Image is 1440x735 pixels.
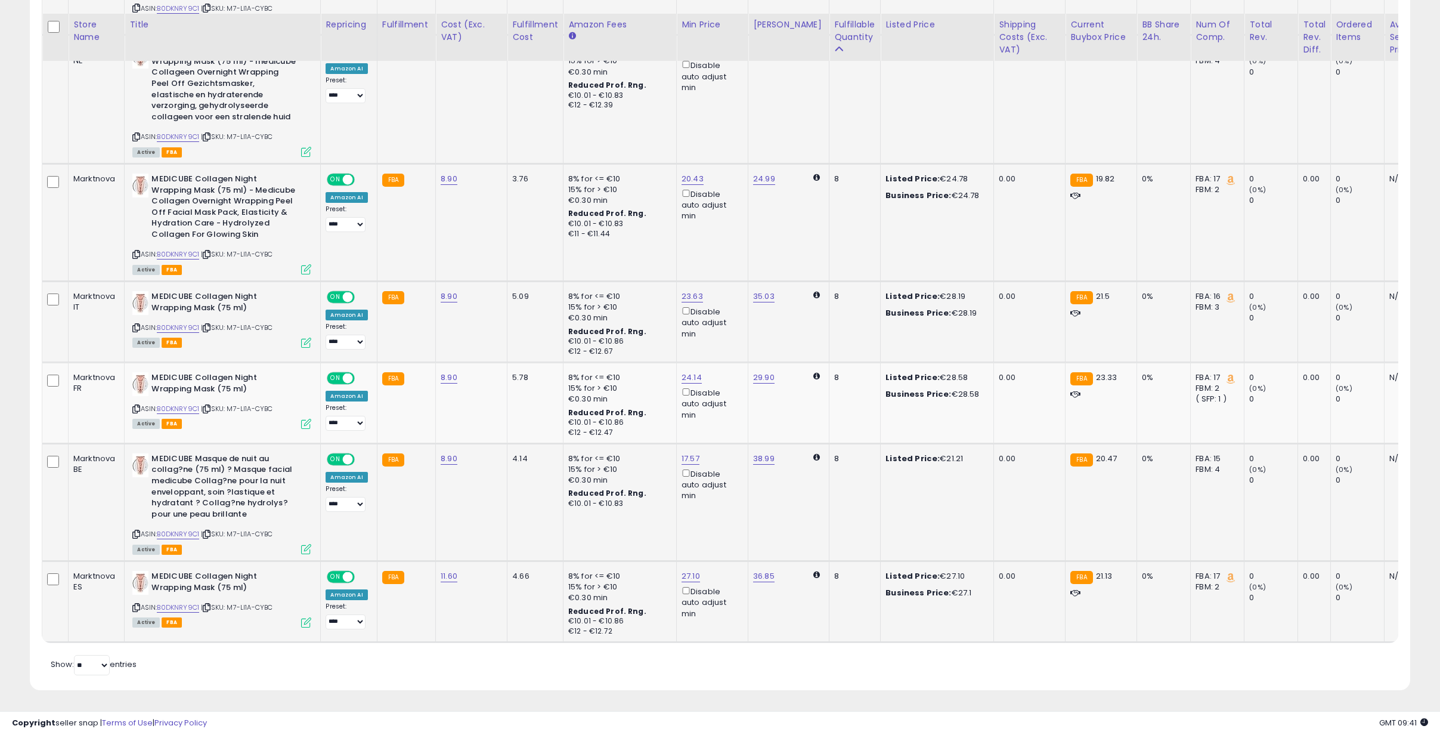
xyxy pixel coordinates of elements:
a: 27.10 [682,570,700,582]
div: 5.09 [512,291,554,302]
div: FBM: 2 [1196,582,1235,592]
div: 0 [1336,195,1384,206]
a: 24.99 [753,173,775,185]
div: €10.01 - €10.86 [568,616,667,626]
div: 0 [1336,453,1384,464]
b: Reduced Prof. Rng. [568,208,646,218]
div: FBM: 2 [1196,184,1235,195]
span: All listings currently available for purchase on Amazon [132,265,160,275]
span: All listings currently available for purchase on Amazon [132,617,160,628]
a: 38.99 [753,453,775,465]
div: 8 [834,453,871,464]
b: Listed Price: [885,570,940,582]
div: 0% [1142,453,1181,464]
div: €12 - €12.47 [568,428,667,438]
div: Preset: [326,485,367,512]
div: €10.01 - €10.86 [568,336,667,347]
span: FBA [162,147,182,157]
div: Repricing [326,18,371,31]
div: €11 - €11.44 [568,229,667,239]
b: MEDICUBE Masque de nuit au collag?ne (75 ml) ? Masque facial medicube Collag?ne pour la nuit enve... [151,453,296,523]
span: OFF [353,292,372,302]
div: €12 - €12.72 [568,626,667,637]
div: €10.01 - €10.86 [568,418,667,428]
div: Marktnova FR [73,372,115,394]
div: ASIN: [132,174,311,273]
small: FBA [382,372,404,385]
img: 31YFcQUidaL._SL40_.jpg [132,372,148,396]
b: Reduced Prof. Rng. [568,407,646,418]
small: FBA [382,453,404,467]
a: 17.57 [682,453,699,465]
b: Business Price: [885,307,951,319]
small: FBA [1070,291,1092,304]
span: | SKU: M7-LI1A-CYBC [201,249,272,259]
span: | SKU: M7-LI1A-CYBC [201,132,272,141]
b: Business Price: [885,587,951,598]
div: 8% for <= €10 [568,291,667,302]
div: 0 [1249,453,1297,464]
b: Reduced Prof. Rng. [568,80,646,90]
div: 15% for > €10 [568,582,667,592]
span: Show: entries [51,659,137,670]
small: FBA [1070,174,1092,187]
b: Reduced Prof. Rng. [568,326,646,336]
div: ASIN: [132,45,311,156]
span: | SKU: M7-LI1A-CYBC [201,404,272,413]
div: 0.00 [1303,453,1321,464]
div: Ordered Items [1336,18,1379,44]
a: Privacy Policy [154,717,207,728]
div: seller snap | | [12,718,207,729]
div: €0.30 min [568,592,667,603]
div: Fulfillment Cost [512,18,558,44]
small: (0%) [1249,384,1266,393]
div: €0.30 min [568,313,667,323]
div: 0 [1249,67,1297,78]
small: FBA [1070,571,1092,584]
span: All listings currently available for purchase on Amazon [132,545,160,555]
small: (0%) [1336,384,1352,393]
div: €12 - €12.39 [568,100,667,110]
small: (0%) [1336,56,1352,66]
div: 0.00 [1303,571,1321,582]
div: 8% for <= €10 [568,174,667,184]
span: 20.47 [1096,453,1117,464]
small: FBA [382,571,404,584]
small: FBA [382,174,404,187]
span: FBA [162,338,182,348]
div: Current Buybox Price [1070,18,1132,44]
span: ON [329,572,343,582]
div: €27.10 [885,571,984,582]
div: 15% for > €10 [568,55,667,66]
b: Listed Price: [885,291,940,302]
div: N/A [1389,453,1429,464]
small: (0%) [1336,582,1352,592]
b: MEDICUBE Collagen Night Wrapping Mask (75 ml) [151,372,296,397]
div: €28.19 [885,308,984,319]
div: Marktnova [73,174,115,184]
div: 0 [1249,174,1297,184]
small: (0%) [1249,582,1266,592]
div: 15% for > €10 [568,383,667,394]
span: OFF [353,175,372,185]
div: €28.19 [885,291,984,302]
a: 36.85 [753,570,775,582]
strong: Copyright [12,717,55,728]
div: Marktnova ES [73,571,115,592]
div: FBA: 17 [1196,571,1235,582]
div: 0 [1249,592,1297,603]
div: Title [129,18,315,31]
div: Cost (Exc. VAT) [441,18,502,44]
div: 8% for <= €10 [568,571,667,582]
a: B0DKNRY9C1 [157,4,199,14]
div: Fulfillment [382,18,431,31]
div: BB Share 24h. [1142,18,1185,44]
div: 0.00 [999,571,1056,582]
div: 15% for > €10 [568,302,667,313]
span: ON [329,292,343,302]
span: All listings currently available for purchase on Amazon [132,147,160,157]
b: MEDICUBE Collagen Night Wrapping Mask (75 ml) [151,571,296,596]
div: Amazon AI [326,589,367,600]
a: Terms of Use [102,717,153,728]
a: 29.90 [753,372,775,384]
